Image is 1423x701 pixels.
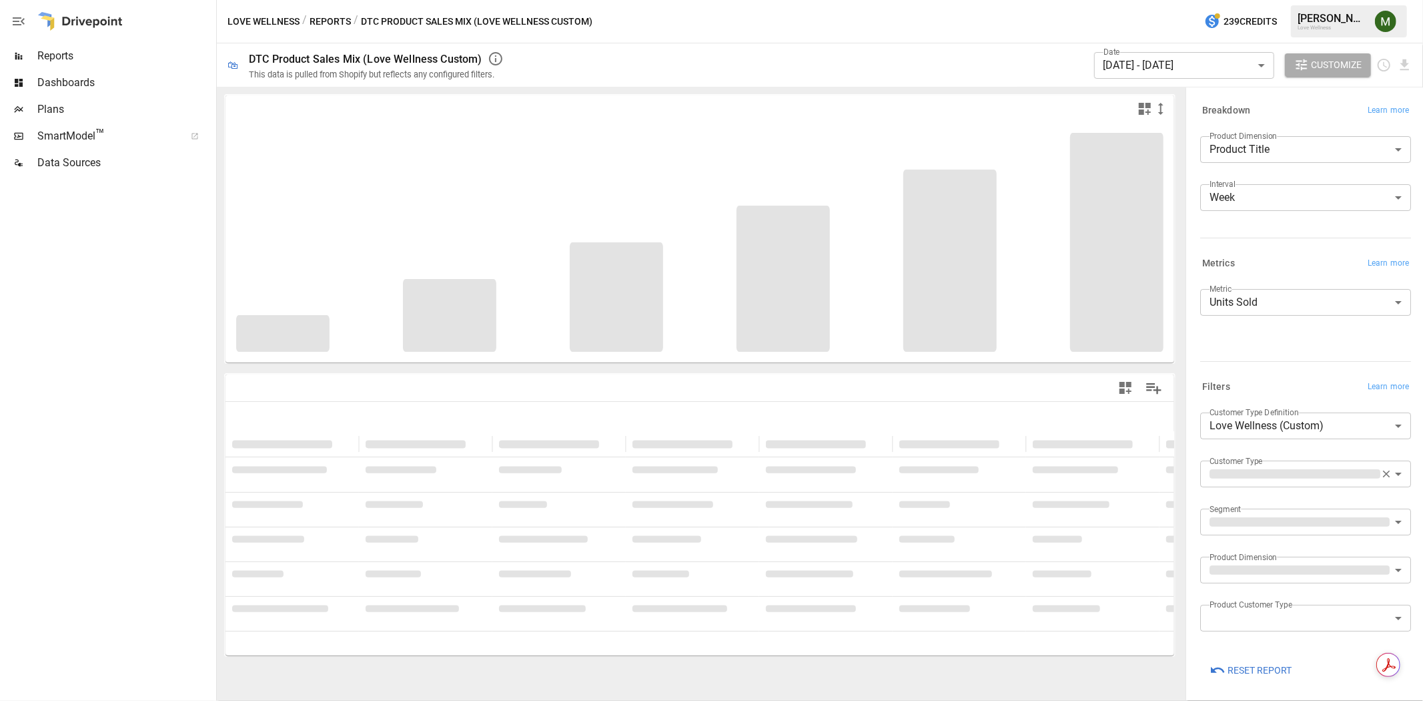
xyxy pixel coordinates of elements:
button: Sort [334,435,352,453]
button: Love Wellness [227,13,300,30]
span: ™ [95,126,105,143]
label: Product Dimension [1210,130,1277,142]
span: Dashboards [37,75,213,91]
label: Customer Type [1210,455,1263,467]
button: Sort [867,435,886,453]
span: Plans [37,101,213,118]
button: Sort [600,435,619,453]
img: Meredith Lacasse [1375,11,1396,32]
h6: Filters [1202,380,1230,395]
div: [PERSON_NAME] [1298,12,1367,25]
div: DTC Product Sales Mix (Love Wellness Custom) [249,53,482,65]
button: Meredith Lacasse [1367,3,1404,40]
div: / [302,13,307,30]
button: Reports [310,13,351,30]
div: Love Wellness [1298,25,1367,31]
span: Reports [37,48,213,64]
button: Sort [1134,435,1153,453]
h6: Metrics [1202,256,1235,271]
button: Schedule report [1376,57,1392,73]
span: Data Sources [37,155,213,171]
label: Date [1103,46,1120,57]
label: Customer Type Definition [1210,407,1299,418]
div: 🛍 [227,59,238,71]
button: Sort [734,435,753,453]
div: Week [1200,184,1411,211]
label: Metric [1210,283,1232,294]
span: Learn more [1368,381,1409,394]
button: Sort [1001,435,1019,453]
span: Learn more [1368,257,1409,270]
span: 239 Credits [1224,13,1277,30]
label: Segment [1210,503,1241,515]
span: Reset Report [1228,662,1292,679]
h6: Breakdown [1202,103,1250,118]
span: SmartModel [37,128,176,144]
button: Sort [467,435,486,453]
div: This data is pulled from Shopify but reflects any configured filters. [249,69,494,79]
button: Manage Columns [1139,373,1169,403]
div: Love Wellness (Custom) [1200,413,1411,439]
div: [DATE] - [DATE] [1094,52,1274,79]
label: Product Dimension [1210,551,1277,563]
span: Customize [1311,57,1362,73]
label: Interval [1210,178,1236,190]
span: Learn more [1368,104,1409,118]
div: / [354,13,358,30]
button: Reset Report [1200,658,1301,682]
div: Product Title [1200,136,1411,163]
button: 239Credits [1199,9,1282,34]
label: Product Customer Type [1210,599,1292,610]
button: Download report [1397,57,1412,73]
div: Units Sold [1200,289,1411,316]
button: Customize [1285,53,1372,77]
